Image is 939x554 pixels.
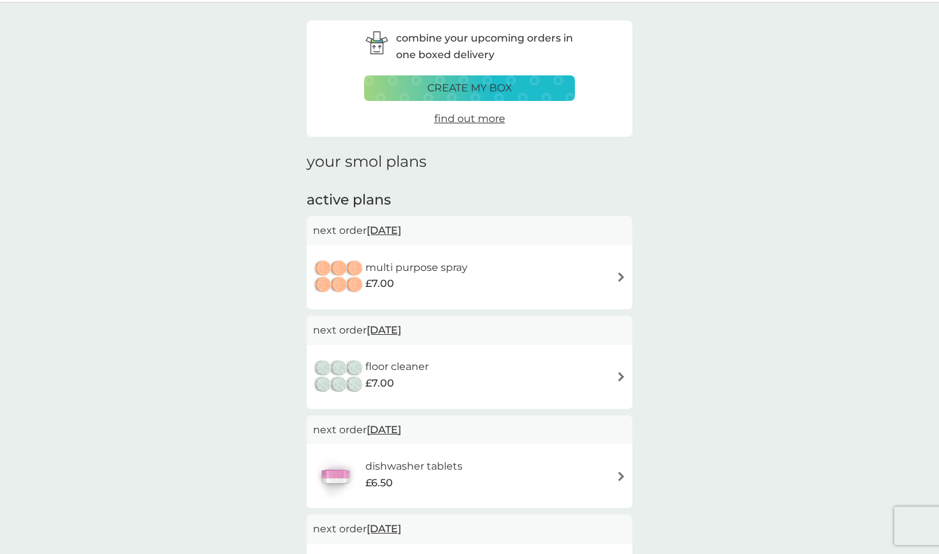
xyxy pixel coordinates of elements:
button: create my box [364,75,575,101]
span: [DATE] [367,417,401,442]
span: [DATE] [367,318,401,342]
h6: floor cleaner [365,358,429,375]
span: [DATE] [367,218,401,243]
img: arrow right [616,272,626,282]
span: find out more [434,112,505,125]
img: multi purpose spray [313,255,365,300]
p: next order [313,322,626,339]
img: floor cleaner [313,355,365,399]
p: next order [313,521,626,537]
p: next order [313,222,626,239]
h1: your smol plans [307,153,632,171]
span: £7.00 [365,275,394,292]
img: dishwasher tablets [313,454,358,498]
h6: multi purpose spray [365,259,468,276]
h6: dishwasher tablets [365,458,462,475]
span: [DATE] [367,516,401,541]
a: find out more [434,111,505,127]
p: next order [313,422,626,438]
span: £6.50 [365,475,393,491]
img: arrow right [616,472,626,481]
span: £7.00 [365,375,394,392]
p: create my box [427,80,512,96]
img: arrow right [616,372,626,381]
h2: active plans [307,190,632,210]
p: combine your upcoming orders in one boxed delivery [396,30,575,63]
